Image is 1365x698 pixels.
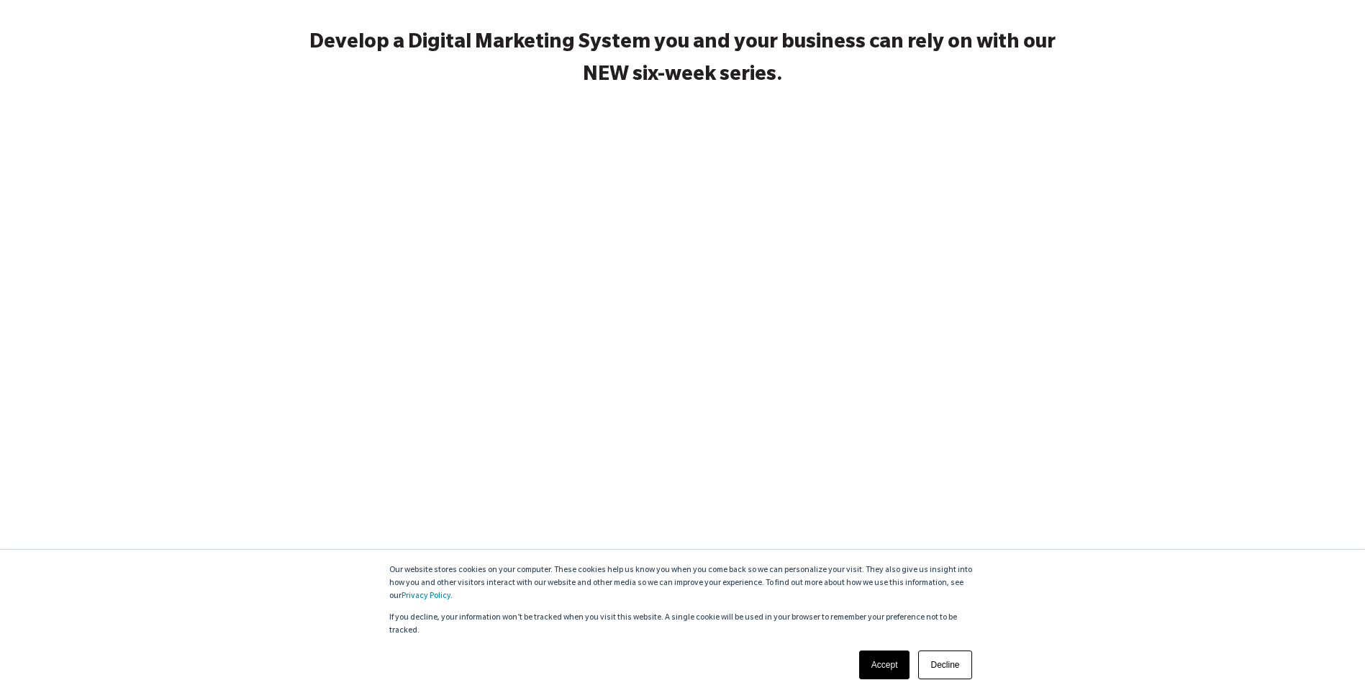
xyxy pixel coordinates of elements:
p: Our website stores cookies on your computer. These cookies help us know you when you come back so... [389,564,976,603]
a: Privacy Policy [402,592,450,601]
a: Decline [918,651,971,679]
iframe: HubSpot Video [294,109,1071,546]
strong: Develop a Digital Marketing System you and your business can rely on with our NEW six-week series. [309,33,1056,87]
a: Accept [859,651,910,679]
p: If you decline, your information won’t be tracked when you visit this website. A single cookie wi... [389,612,976,638]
